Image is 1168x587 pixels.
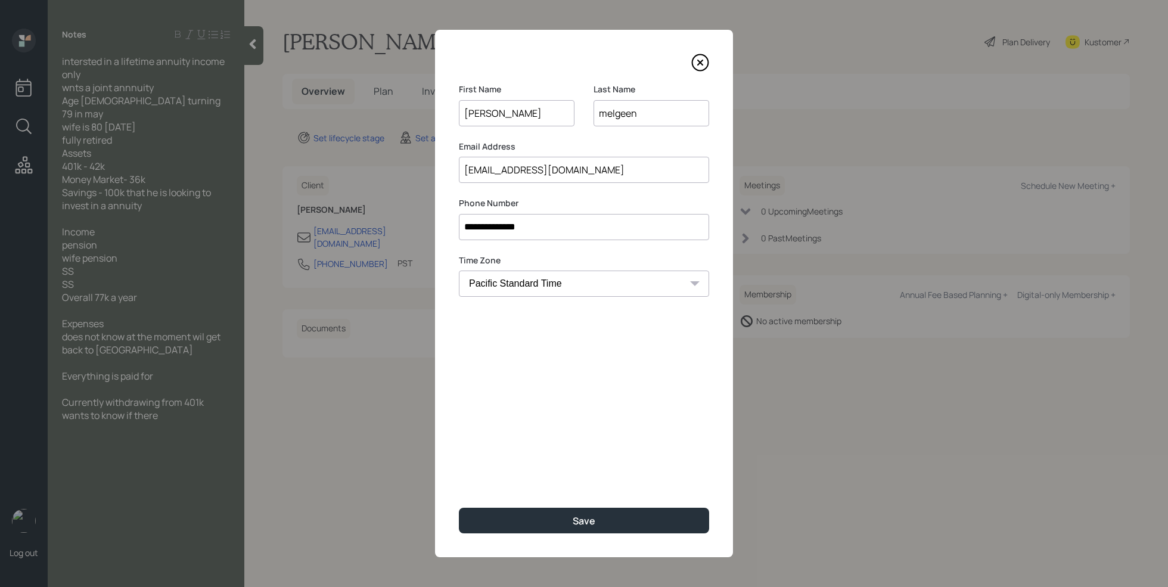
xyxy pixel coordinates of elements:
[459,141,709,153] label: Email Address
[573,514,595,527] div: Save
[459,197,709,209] label: Phone Number
[459,254,709,266] label: Time Zone
[459,83,574,95] label: First Name
[594,83,709,95] label: Last Name
[459,508,709,533] button: Save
